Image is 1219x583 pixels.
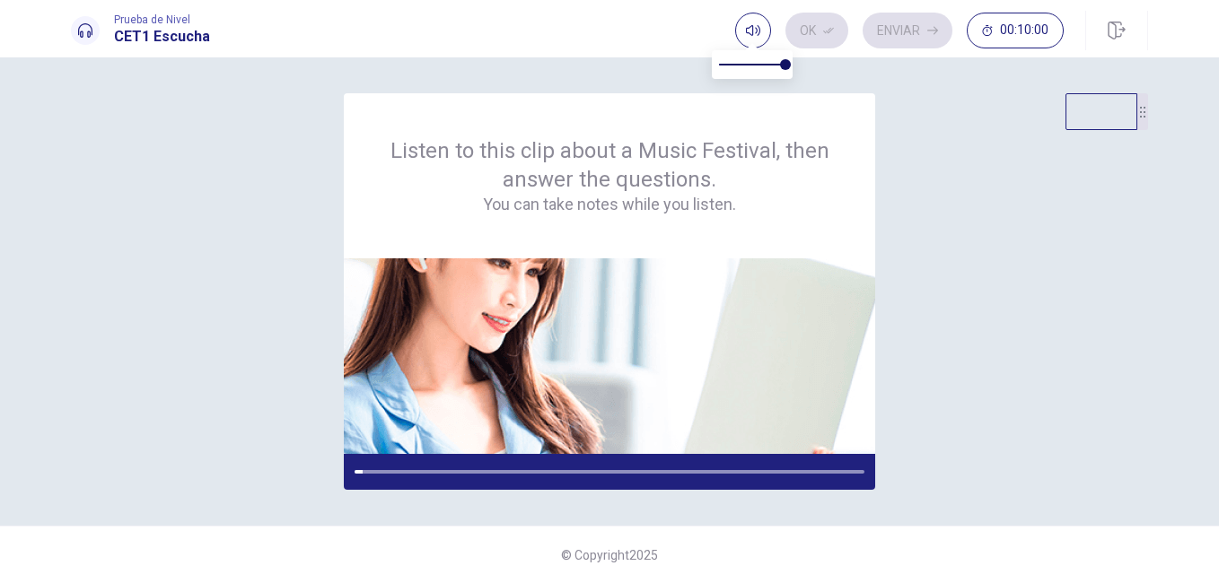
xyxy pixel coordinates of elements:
[387,136,832,215] div: Listen to this clip about a Music Festival, then answer the questions.
[1000,23,1048,38] span: 00:10:00
[114,13,210,26] span: Prueba de Nivel
[114,26,210,48] h1: CET1 Escucha
[387,194,832,215] h4: You can take notes while you listen.
[344,258,875,454] img: passage image
[561,548,658,562] span: © Copyright 2025
[967,13,1064,48] button: 00:10:00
